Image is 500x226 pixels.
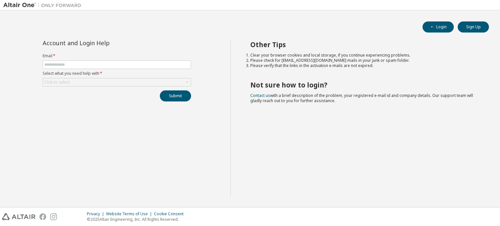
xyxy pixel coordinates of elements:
[250,53,478,58] li: Clear your browser cookies and local storage, if you continue experiencing problems.
[50,213,57,220] img: instagram.svg
[250,40,478,49] h2: Other Tips
[43,40,161,46] div: Account and Login Help
[39,213,46,220] img: facebook.svg
[3,2,85,8] img: Altair One
[43,71,191,76] label: Select what you need help with
[44,80,70,85] div: Click to select
[87,211,106,217] div: Privacy
[250,63,478,68] li: Please verify that the links in the activation e-mails are not expired.
[87,217,187,222] p: © 2025 Altair Engineering, Inc. All Rights Reserved.
[43,53,191,59] label: Email
[423,21,454,33] button: Login
[2,213,35,220] img: altair_logo.svg
[106,211,154,217] div: Website Terms of Use
[160,90,191,101] button: Submit
[250,93,473,103] span: with a brief description of the problem, your registered e-mail id and company details. Our suppo...
[458,21,489,33] button: Sign Up
[154,211,187,217] div: Cookie Consent
[250,81,478,89] h2: Not sure how to login?
[250,58,478,63] li: Please check for [EMAIL_ADDRESS][DOMAIN_NAME] mails in your junk or spam folder.
[250,93,270,98] a: Contact us
[43,78,191,86] div: Click to select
